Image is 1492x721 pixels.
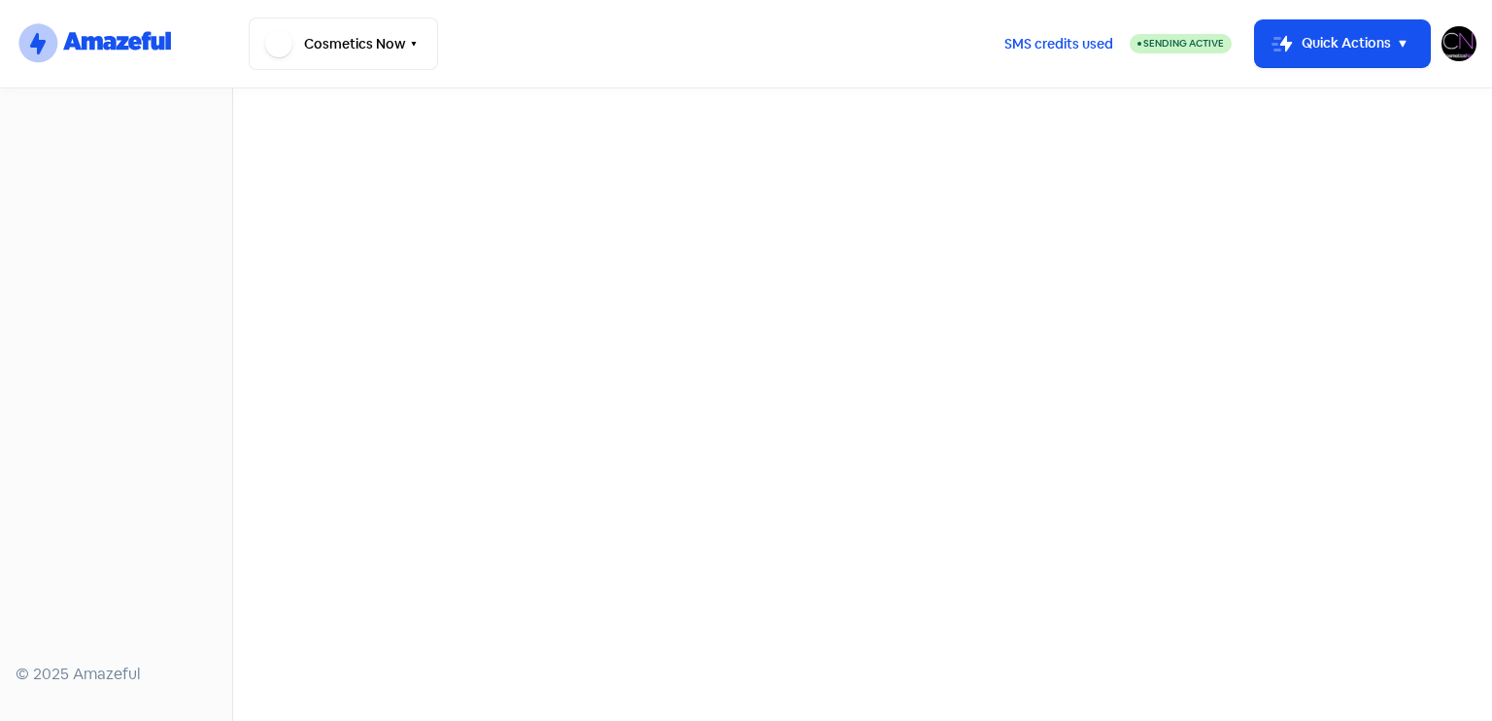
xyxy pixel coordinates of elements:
a: SMS credits used [988,32,1130,52]
span: Sending Active [1143,37,1224,50]
img: User [1441,26,1476,61]
button: Quick Actions [1255,20,1430,67]
a: Sending Active [1130,32,1232,55]
span: SMS credits used [1004,34,1113,54]
div: © 2025 Amazeful [16,663,217,686]
button: Cosmetics Now [249,17,438,70]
